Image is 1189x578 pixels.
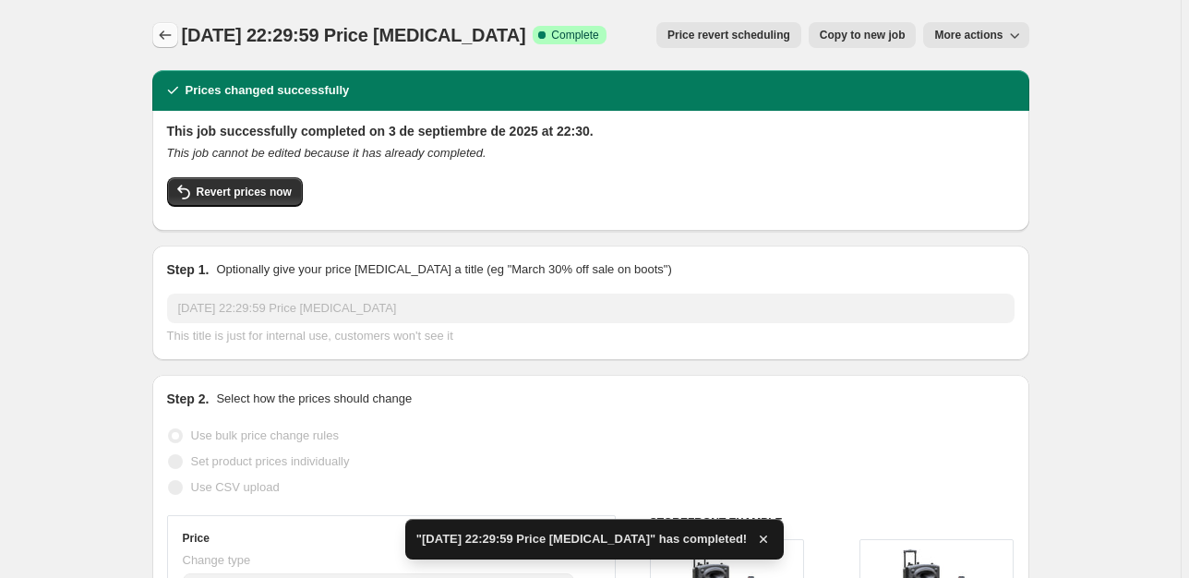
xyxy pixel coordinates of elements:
[182,25,526,45] span: [DATE] 22:29:59 Price [MEDICAL_DATA]
[820,28,906,42] span: Copy to new job
[167,294,1015,323] input: 30% off holiday sale
[197,185,292,199] span: Revert prices now
[416,530,747,548] span: "[DATE] 22:29:59 Price [MEDICAL_DATA]" has completed!
[167,122,1015,140] h2: This job successfully completed on 3 de septiembre de 2025 at 22:30.
[183,553,251,567] span: Change type
[167,177,303,207] button: Revert prices now
[667,28,790,42] span: Price revert scheduling
[809,22,917,48] button: Copy to new job
[923,22,1028,48] button: More actions
[656,22,801,48] button: Price revert scheduling
[650,515,1015,530] h6: STOREFRONT EXAMPLE
[167,390,210,408] h2: Step 2.
[167,329,453,343] span: This title is just for internal use, customers won't see it
[191,428,339,442] span: Use bulk price change rules
[934,28,1003,42] span: More actions
[551,28,598,42] span: Complete
[191,454,350,468] span: Set product prices individually
[191,480,280,494] span: Use CSV upload
[216,390,412,408] p: Select how the prices should change
[183,531,210,546] h3: Price
[186,81,350,100] h2: Prices changed successfully
[216,260,671,279] p: Optionally give your price [MEDICAL_DATA] a title (eg "March 30% off sale on boots")
[167,146,486,160] i: This job cannot be edited because it has already completed.
[167,260,210,279] h2: Step 1.
[152,22,178,48] button: Price change jobs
